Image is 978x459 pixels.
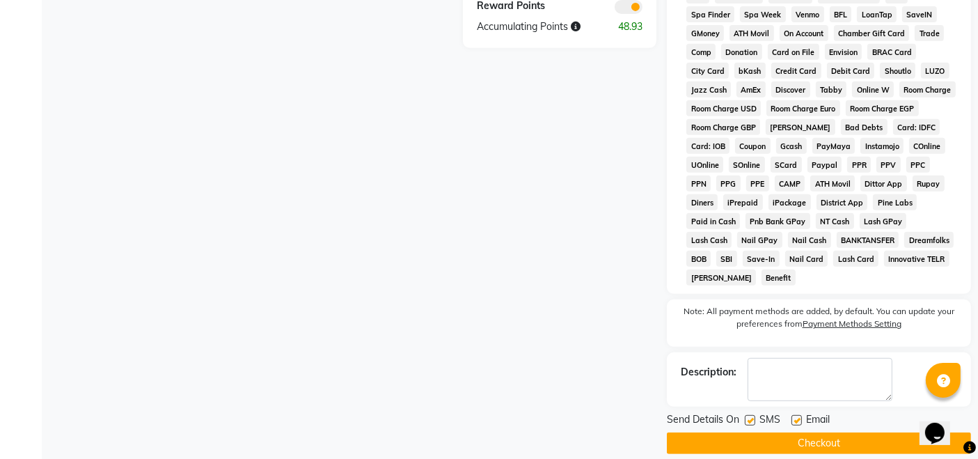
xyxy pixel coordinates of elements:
span: CAMP [775,176,805,192]
span: COnline [909,138,945,154]
span: BRAC Card [867,44,916,60]
span: [PERSON_NAME] [766,119,835,135]
div: Accumulating Points [466,20,606,34]
span: Card: IDFC [893,119,940,135]
span: PPR [847,157,871,173]
span: Gcash [776,138,807,154]
span: Lash Cash [686,232,732,248]
span: Room Charge GBP [686,119,760,135]
span: Discover [771,81,810,98]
span: Rupay [913,176,945,192]
span: Bad Debts [841,119,888,135]
div: Description: [681,365,736,380]
span: PPC [906,157,930,173]
span: Spa Week [740,6,786,22]
span: Envision [825,44,862,60]
span: BFL [830,6,852,22]
span: Comp [686,44,716,60]
span: PPN [686,176,711,192]
span: SBI [716,251,737,267]
span: iPackage [768,194,811,210]
span: Credit Card [771,63,821,79]
span: Coupon [735,138,771,154]
span: Tabby [816,81,847,98]
span: Save-In [743,251,780,267]
span: Room Charge USD [686,100,761,116]
span: City Card [686,63,729,79]
span: Room Charge [899,81,956,98]
span: PPV [876,157,901,173]
span: Donation [721,44,762,60]
span: SMS [759,412,780,430]
span: NT Cash [816,213,854,229]
span: Pnb Bank GPay [746,213,810,229]
label: Payment Methods Setting [803,318,902,330]
span: Email [806,412,830,430]
span: Chamber Gift Card [834,25,910,41]
span: iPrepaid [723,194,763,210]
span: Card: IOB [686,138,729,154]
span: ATH Movil [729,25,774,41]
span: Lash Card [833,251,878,267]
span: Room Charge EGP [846,100,919,116]
iframe: chat widget [920,403,964,445]
span: Shoutlo [880,63,915,79]
span: BANKTANSFER [837,232,899,248]
span: Venmo [791,6,824,22]
span: SaveIN [902,6,937,22]
div: 48.93 [606,20,653,34]
span: Dreamfolks [904,232,954,248]
span: [PERSON_NAME] [686,270,756,286]
span: UOnline [686,157,723,173]
span: Benefit [762,270,796,286]
span: Debit Card [827,63,875,79]
span: bKash [734,63,766,79]
span: Send Details On [667,412,739,430]
span: Paid in Cash [686,213,740,229]
span: PayMaya [812,138,855,154]
span: Lash GPay [860,213,907,229]
span: Paypal [807,157,842,173]
span: LUZO [921,63,949,79]
span: Pine Labs [873,194,917,210]
span: Nail Card [785,251,828,267]
span: Spa Finder [686,6,734,22]
span: BOB [686,251,711,267]
span: Nail GPay [737,232,782,248]
span: PPE [746,176,769,192]
span: AmEx [736,81,766,98]
span: District App [817,194,868,210]
span: Nail Cash [788,232,831,248]
span: Dittor App [860,176,907,192]
button: Checkout [667,433,971,454]
span: SCard [771,157,802,173]
span: Trade [915,25,944,41]
span: LoanTap [857,6,897,22]
span: Innovative TELR [884,251,949,267]
span: Diners [686,194,718,210]
span: PPG [716,176,741,192]
span: Room Charge Euro [766,100,840,116]
label: Note: All payment methods are added, by default. You can update your preferences from [681,305,957,336]
span: On Account [780,25,828,41]
span: Card on File [768,44,819,60]
span: Jazz Cash [686,81,731,98]
span: Online W [852,81,894,98]
span: GMoney [686,25,724,41]
span: ATH Movil [810,176,855,192]
span: SOnline [729,157,765,173]
span: Instamojo [860,138,904,154]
